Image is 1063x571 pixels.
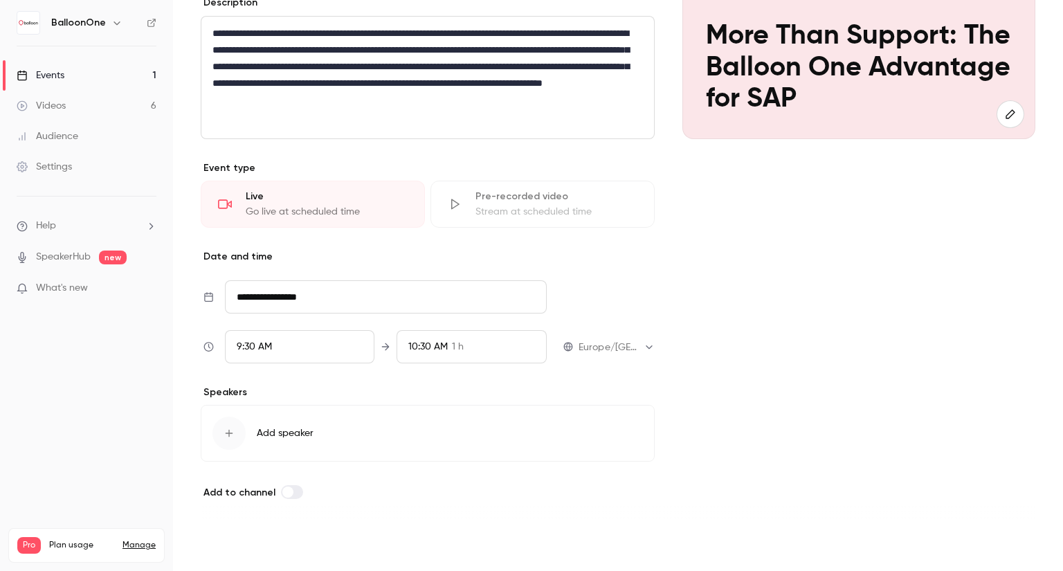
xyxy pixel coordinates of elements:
[475,190,637,203] div: Pre-recorded video
[201,405,655,462] button: Add speaker
[579,341,655,354] div: Europe/[GEOGRAPHIC_DATA]
[36,219,56,233] span: Help
[452,340,464,354] span: 1 h
[246,190,408,203] div: Live
[430,181,655,228] div: Pre-recorded videoStream at scheduled time
[397,330,546,363] div: To
[201,17,654,138] div: editor
[140,282,156,295] iframe: Noticeable Trigger
[51,16,106,30] h6: BalloonOne
[201,250,655,264] p: Date and time
[706,21,1012,116] p: More Than Support: The Balloon One Advantage for SAP
[237,342,272,352] span: 9:30 AM
[49,540,114,551] span: Plan usage
[36,281,88,296] span: What's new
[203,487,275,498] span: Add to channel
[17,69,64,82] div: Events
[225,280,547,314] input: Tue, Feb 17, 2026
[201,532,251,560] button: Save
[17,219,156,233] li: help-dropdown-opener
[36,250,91,264] a: SpeakerHub
[17,537,41,554] span: Pro
[225,330,374,363] div: From
[17,129,78,143] div: Audience
[17,99,66,113] div: Videos
[201,161,655,175] p: Event type
[17,12,39,34] img: BalloonOne
[475,205,637,219] div: Stream at scheduled time
[201,386,655,399] p: Speakers
[257,426,314,440] span: Add speaker
[408,342,448,352] span: 10:30 AM
[201,181,425,228] div: LiveGo live at scheduled time
[122,540,156,551] a: Manage
[17,160,72,174] div: Settings
[99,251,127,264] span: new
[201,16,655,139] section: description
[246,205,408,219] div: Go live at scheduled time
